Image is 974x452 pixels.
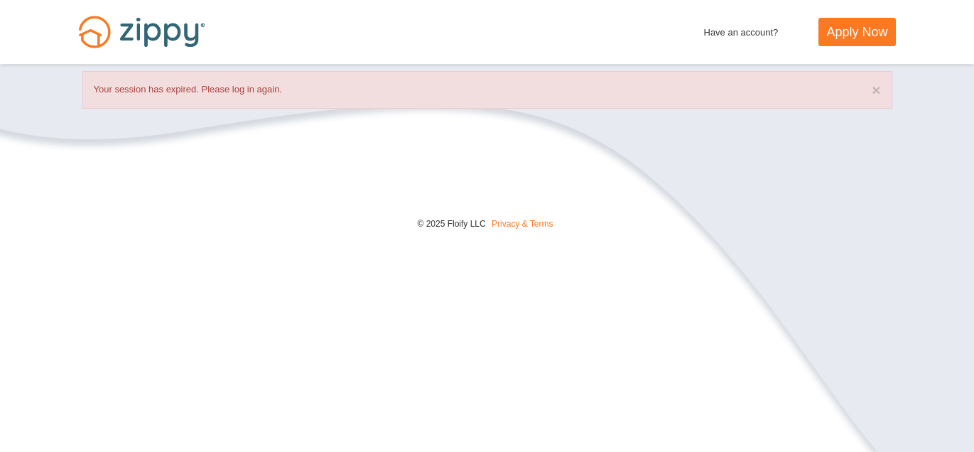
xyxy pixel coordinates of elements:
[818,18,895,46] a: Apply Now
[417,219,485,229] span: © 2025 Floify LLC
[492,219,553,229] a: Privacy & Terms
[82,71,892,109] div: Your session has expired. Please log in again.
[704,18,779,41] span: Have an account?
[872,82,880,97] button: ×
